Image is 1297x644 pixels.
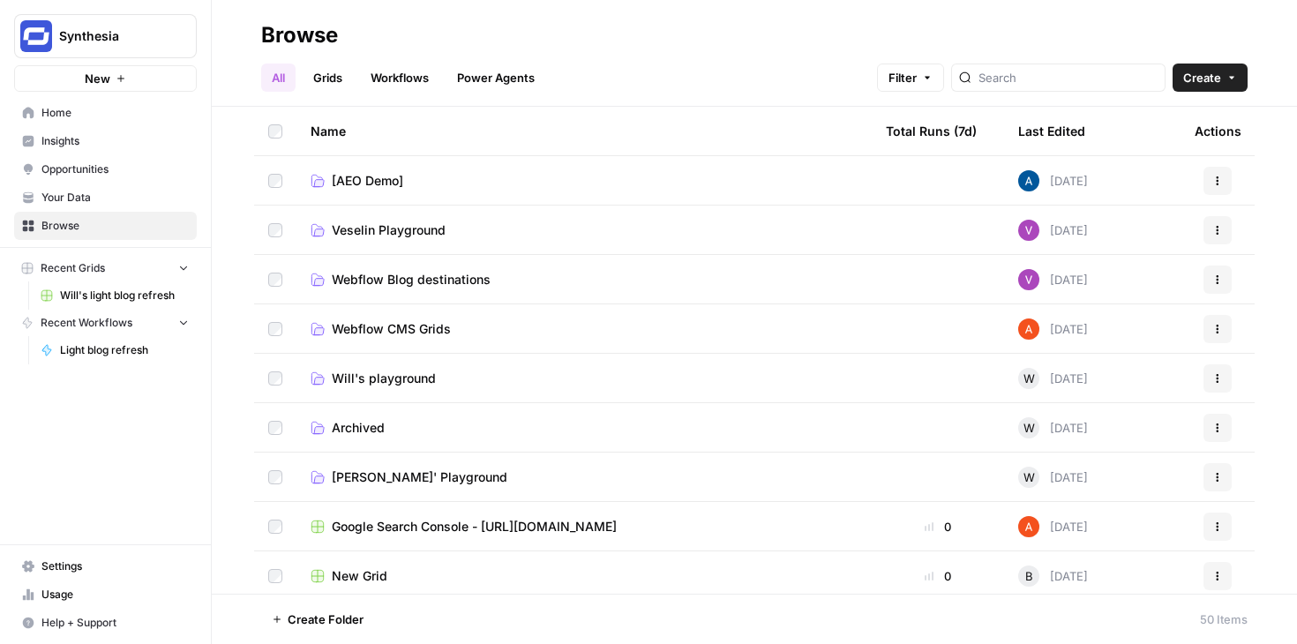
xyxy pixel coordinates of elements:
[1018,107,1085,155] div: Last Edited
[1025,567,1033,585] span: B
[332,320,451,338] span: Webflow CMS Grids
[332,370,436,387] span: Will's playground
[41,190,189,206] span: Your Data
[288,610,364,628] span: Create Folder
[1023,468,1035,486] span: W
[14,99,197,127] a: Home
[1018,368,1088,389] div: [DATE]
[360,64,439,92] a: Workflows
[85,70,110,87] span: New
[41,218,189,234] span: Browse
[1200,610,1248,628] div: 50 Items
[14,609,197,637] button: Help + Support
[1018,269,1088,290] div: [DATE]
[303,64,353,92] a: Grids
[332,419,385,437] span: Archived
[14,127,197,155] a: Insights
[311,567,858,585] a: New Grid
[1183,69,1221,86] span: Create
[14,183,197,212] a: Your Data
[33,281,197,310] a: Will's light blog refresh
[1018,170,1088,191] div: [DATE]
[14,310,197,336] button: Recent Workflows
[41,315,132,331] span: Recent Workflows
[14,552,197,580] a: Settings
[1023,370,1035,387] span: W
[261,21,338,49] div: Browse
[1018,220,1039,241] img: u5s9sr84i1zya6e83i9a0udxv2mu
[332,468,507,486] span: [PERSON_NAME]' Playground
[14,65,197,92] button: New
[311,221,858,239] a: Veselin Playground
[877,64,944,92] button: Filter
[14,255,197,281] button: Recent Grids
[332,271,491,288] span: Webflow Blog destinations
[886,518,990,535] div: 0
[261,64,296,92] a: All
[1018,417,1088,438] div: [DATE]
[332,172,403,190] span: [AEO Demo]
[311,468,858,486] a: [PERSON_NAME]' Playground
[978,69,1158,86] input: Search
[1018,220,1088,241] div: [DATE]
[41,133,189,149] span: Insights
[41,105,189,121] span: Home
[14,212,197,240] a: Browse
[1018,516,1039,537] img: cje7zb9ux0f2nqyv5qqgv3u0jxek
[311,271,858,288] a: Webflow Blog destinations
[1018,269,1039,290] img: u5s9sr84i1zya6e83i9a0udxv2mu
[311,172,858,190] a: [AEO Demo]
[1173,64,1248,92] button: Create
[446,64,545,92] a: Power Agents
[886,107,977,155] div: Total Runs (7d)
[14,14,197,58] button: Workspace: Synthesia
[60,288,189,303] span: Will's light blog refresh
[59,27,166,45] span: Synthesia
[41,260,105,276] span: Recent Grids
[33,336,197,364] a: Light blog refresh
[1018,467,1088,488] div: [DATE]
[311,370,858,387] a: Will's playground
[20,20,52,52] img: Synthesia Logo
[1018,318,1039,340] img: cje7zb9ux0f2nqyv5qqgv3u0jxek
[14,580,197,609] a: Usage
[332,567,387,585] span: New Grid
[41,587,189,603] span: Usage
[1018,318,1088,340] div: [DATE]
[41,615,189,631] span: Help + Support
[332,221,446,239] span: Veselin Playground
[14,155,197,183] a: Opportunities
[886,567,990,585] div: 0
[41,161,189,177] span: Opportunities
[311,320,858,338] a: Webflow CMS Grids
[41,558,189,574] span: Settings
[1018,565,1088,587] div: [DATE]
[1018,170,1039,191] img: he81ibor8lsei4p3qvg4ugbvimgp
[1023,419,1035,437] span: W
[261,605,374,633] button: Create Folder
[311,419,858,437] a: Archived
[60,342,189,358] span: Light blog refresh
[311,107,858,155] div: Name
[888,69,917,86] span: Filter
[311,518,858,535] a: Google Search Console - [URL][DOMAIN_NAME]
[332,518,617,535] span: Google Search Console - [URL][DOMAIN_NAME]
[1195,107,1241,155] div: Actions
[1018,516,1088,537] div: [DATE]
